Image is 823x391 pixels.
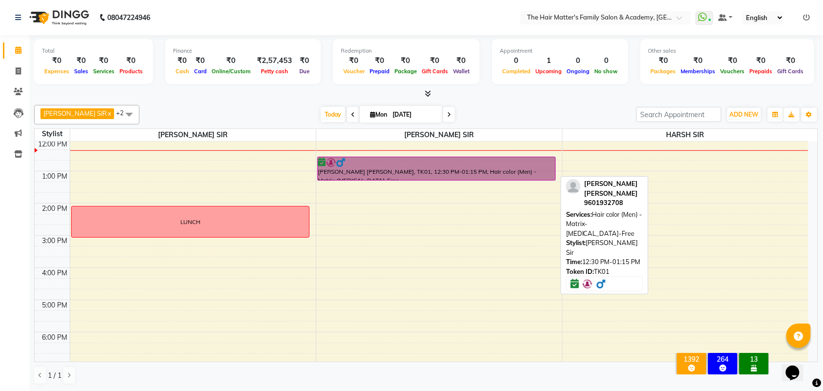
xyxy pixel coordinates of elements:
img: logo [25,4,92,31]
div: 12:00 PM [37,139,70,149]
div: ₹0 [91,55,117,66]
iframe: chat widget [782,352,813,381]
span: Hair color (Men) - Matrix-[MEDICAL_DATA]-Free [566,210,643,237]
span: Prepaids [747,68,775,75]
span: [PERSON_NAME] SIR [70,129,316,141]
img: profile [566,179,581,194]
div: 1392 [679,355,705,364]
div: Finance [173,47,313,55]
span: HARSH SIR [563,129,809,141]
div: 0 [500,55,533,66]
div: 12:30 PM-01:15 PM [566,257,643,267]
div: 9601932708 [585,198,643,208]
a: x [107,109,111,117]
div: ₹0 [648,55,679,66]
span: Wallet [451,68,472,75]
span: Services: [566,210,592,218]
div: ₹0 [775,55,806,66]
span: Gift Cards [775,68,806,75]
span: [PERSON_NAME] SIR [316,129,562,141]
div: ₹0 [747,55,775,66]
span: Today [321,107,345,122]
div: ₹0 [367,55,392,66]
span: Vouchers [718,68,747,75]
div: TK01 [566,267,643,277]
span: Mon [368,111,390,118]
b: 08047224946 [107,4,150,31]
span: Cash [173,68,192,75]
span: Prepaid [367,68,392,75]
span: Services [91,68,117,75]
span: [PERSON_NAME] [PERSON_NAME] [585,180,638,197]
div: ₹0 [173,55,192,66]
div: 1 [533,55,565,66]
span: ADD NEW [730,111,759,118]
div: 6:00 PM [40,332,70,343]
button: ADD NEW [727,108,761,122]
span: Sales [72,68,91,75]
div: 264 [710,355,736,364]
span: Token ID: [566,268,594,275]
span: Packages [648,68,679,75]
div: ₹0 [117,55,145,66]
div: 1:00 PM [40,171,70,182]
span: Online/Custom [209,68,253,75]
div: 0 [592,55,621,66]
span: [PERSON_NAME] SIR [43,109,107,117]
div: Other sales [648,47,806,55]
span: Gift Cards [419,68,451,75]
div: ₹0 [72,55,91,66]
span: Package [392,68,419,75]
div: ₹0 [341,55,367,66]
div: ₹0 [392,55,419,66]
span: Upcoming [533,68,565,75]
div: 5:00 PM [40,300,70,310]
div: [PERSON_NAME] Sir [566,238,643,257]
div: Total [42,47,145,55]
div: 0 [565,55,592,66]
span: Voucher [341,68,367,75]
span: Expenses [42,68,72,75]
div: ₹0 [419,55,451,66]
div: LUNCH [180,218,200,226]
div: 3:00 PM [40,236,70,246]
div: 4:00 PM [40,268,70,278]
div: Stylist [35,129,70,139]
span: Products [117,68,145,75]
div: ₹0 [718,55,747,66]
div: ₹0 [679,55,718,66]
input: 2025-09-01 [390,107,438,122]
span: Time: [566,258,582,266]
div: ₹0 [192,55,209,66]
span: Ongoing [565,68,592,75]
span: Petty cash [258,68,291,75]
div: Appointment [500,47,621,55]
span: Card [192,68,209,75]
input: Search Appointment [636,107,722,122]
div: ₹0 [451,55,472,66]
span: Memberships [679,68,718,75]
span: Stylist: [566,239,586,247]
div: 13 [742,355,767,364]
div: ₹0 [42,55,72,66]
div: ₹0 [209,55,253,66]
span: +2 [116,109,131,117]
span: 1 / 1 [48,370,61,381]
span: Due [297,68,312,75]
span: No show [592,68,621,75]
div: 2:00 PM [40,204,70,214]
div: ₹0 [296,55,313,66]
div: Redemption [341,47,472,55]
span: Completed [500,68,533,75]
div: ₹2,57,453 [253,55,296,66]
